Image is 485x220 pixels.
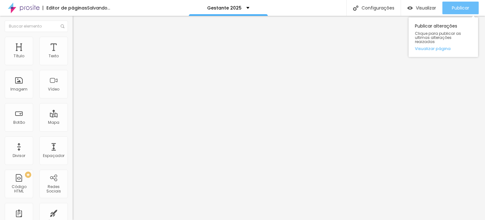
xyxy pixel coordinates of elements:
[415,31,472,44] span: Clique para publicar as ultimas alterações reaizadas
[442,2,479,14] button: Publicar
[13,154,25,158] div: Divisor
[49,54,59,58] div: Texto
[48,120,59,125] div: Mapa
[407,5,413,11] img: view-1.svg
[409,17,478,57] div: Publicar alterações
[41,185,66,194] div: Redes Sociais
[353,5,358,11] img: Icone
[10,87,27,91] div: Imagem
[6,185,31,194] div: Código HTML
[5,21,68,32] input: Buscar elemento
[73,16,485,220] iframe: Editor
[14,54,24,58] div: Título
[61,24,64,28] img: Icone
[43,154,64,158] div: Espaçador
[401,2,442,14] button: Visualizar
[416,5,436,10] span: Visualizar
[207,6,242,10] p: Gestante 2025
[48,87,59,91] div: Vídeo
[87,6,110,10] div: Salvando...
[415,47,472,51] a: Visualizar página
[13,120,25,125] div: Botão
[43,6,87,10] div: Editor de páginas
[452,5,469,10] span: Publicar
